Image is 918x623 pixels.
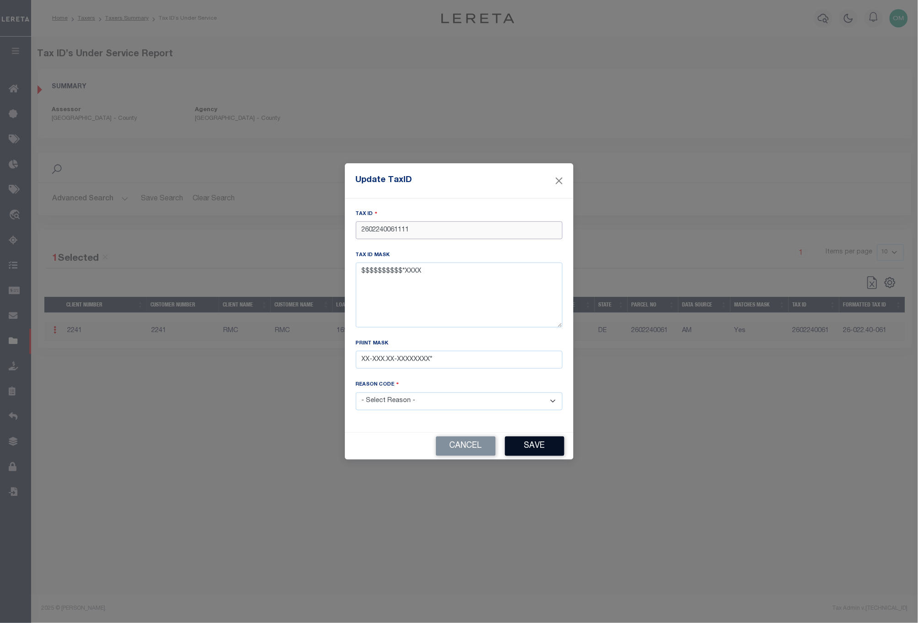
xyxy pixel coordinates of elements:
[505,436,564,456] button: Save
[356,209,378,218] label: Tax ID
[553,175,565,187] button: Close
[356,340,389,348] label: Print Mask
[436,436,496,456] button: Cancel
[356,174,412,187] h5: Update TaxID
[356,380,399,389] label: Reason Code
[356,252,390,259] label: Tax ID Mask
